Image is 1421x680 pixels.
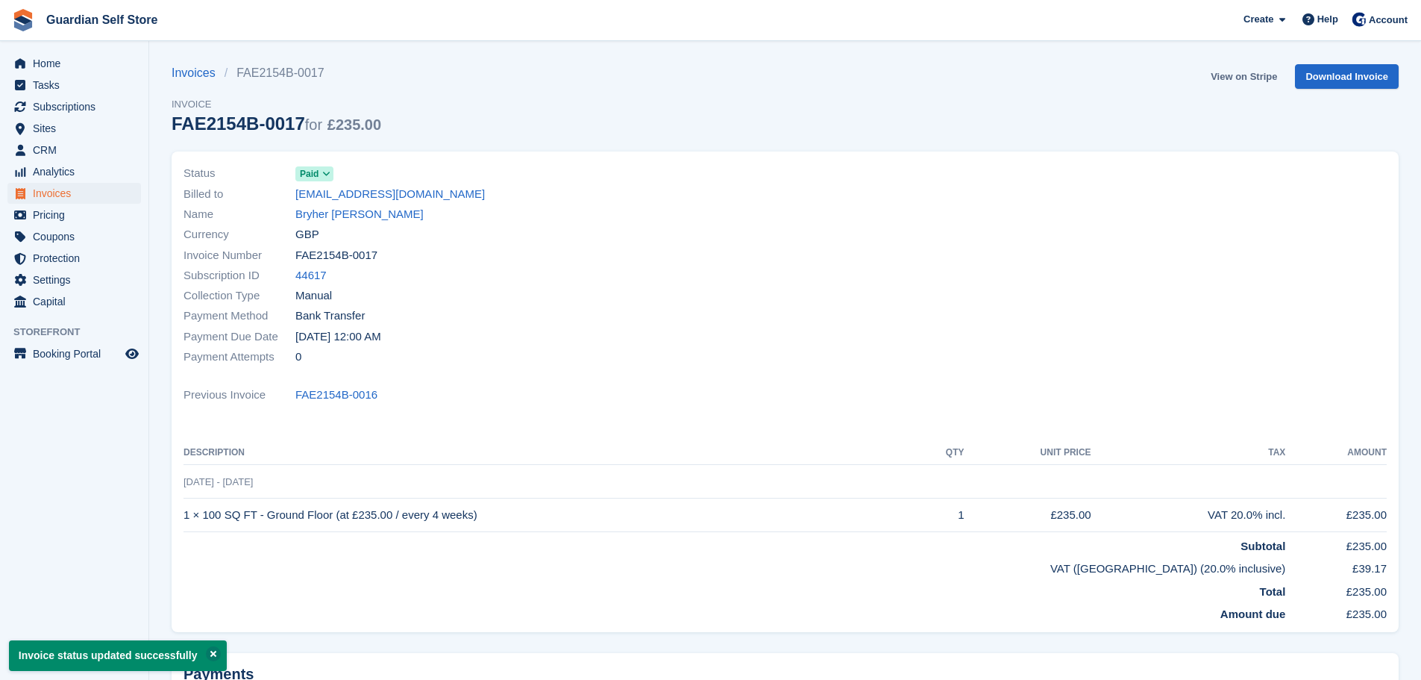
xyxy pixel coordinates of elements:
[1091,441,1286,465] th: Tax
[33,226,122,247] span: Coupons
[33,96,122,117] span: Subscriptions
[295,328,381,346] time: 2025-10-05 23:00:00 UTC
[183,349,295,366] span: Payment Attempts
[1220,608,1286,620] strong: Amount due
[172,64,381,82] nav: breadcrumbs
[964,441,1091,465] th: Unit Price
[183,226,295,243] span: Currency
[183,555,1285,578] td: VAT ([GEOGRAPHIC_DATA]) (20.0% inclusive)
[183,476,253,487] span: [DATE] - [DATE]
[1285,555,1387,578] td: £39.17
[295,186,485,203] a: [EMAIL_ADDRESS][DOMAIN_NAME]
[183,247,295,264] span: Invoice Number
[12,9,34,31] img: stora-icon-8386f47178a22dfd0bd8f6a31ec36ba5ce8667c1dd55bd0f319d3a0aa187defe.svg
[7,343,141,364] a: menu
[183,165,295,182] span: Status
[123,345,141,363] a: Preview store
[1243,12,1273,27] span: Create
[33,248,122,269] span: Protection
[33,75,122,96] span: Tasks
[33,269,122,290] span: Settings
[918,499,964,532] td: 1
[1352,12,1367,27] img: Tom Scott
[1369,13,1408,28] span: Account
[7,53,141,74] a: menu
[183,328,295,346] span: Payment Due Date
[13,325,148,340] span: Storefront
[1285,578,1387,601] td: £235.00
[183,267,295,284] span: Subscription ID
[33,118,122,139] span: Sites
[1285,531,1387,555] td: £235.00
[1285,600,1387,623] td: £235.00
[295,165,333,182] a: Paid
[183,206,295,223] span: Name
[7,291,141,312] a: menu
[7,140,141,160] a: menu
[7,118,141,139] a: menu
[1205,64,1283,89] a: View on Stripe
[295,387,377,404] a: FAE2154B-0016
[327,116,381,133] span: £235.00
[1091,507,1286,524] div: VAT 20.0% incl.
[918,441,964,465] th: QTY
[183,287,295,305] span: Collection Type
[7,75,141,96] a: menu
[33,343,122,364] span: Booking Portal
[172,64,225,82] a: Invoices
[964,499,1091,532] td: £235.00
[7,161,141,182] a: menu
[295,287,332,305] span: Manual
[172,113,381,134] div: FAE2154B-0017
[183,308,295,325] span: Payment Method
[33,183,122,204] span: Invoices
[1285,441,1387,465] th: Amount
[172,97,381,112] span: Invoice
[1317,12,1338,27] span: Help
[183,387,295,404] span: Previous Invoice
[1260,585,1286,598] strong: Total
[7,205,141,225] a: menu
[9,640,227,671] p: Invoice status updated successfully
[300,167,319,181] span: Paid
[7,96,141,117] a: menu
[40,7,163,32] a: Guardian Self Store
[295,349,301,366] span: 0
[295,308,365,325] span: Bank Transfer
[33,205,122,225] span: Pricing
[33,53,122,74] span: Home
[295,226,319,243] span: GBP
[7,226,141,247] a: menu
[305,116,322,133] span: for
[295,206,424,223] a: Bryher [PERSON_NAME]
[7,183,141,204] a: menu
[7,248,141,269] a: menu
[33,140,122,160] span: CRM
[183,441,918,465] th: Description
[7,269,141,290] a: menu
[1240,540,1285,552] strong: Subtotal
[295,247,377,264] span: FAE2154B-0017
[1285,499,1387,532] td: £235.00
[33,291,122,312] span: Capital
[33,161,122,182] span: Analytics
[1295,64,1399,89] a: Download Invoice
[183,186,295,203] span: Billed to
[183,499,918,532] td: 1 × 100 SQ FT - Ground Floor (at £235.00 / every 4 weeks)
[295,267,327,284] a: 44617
